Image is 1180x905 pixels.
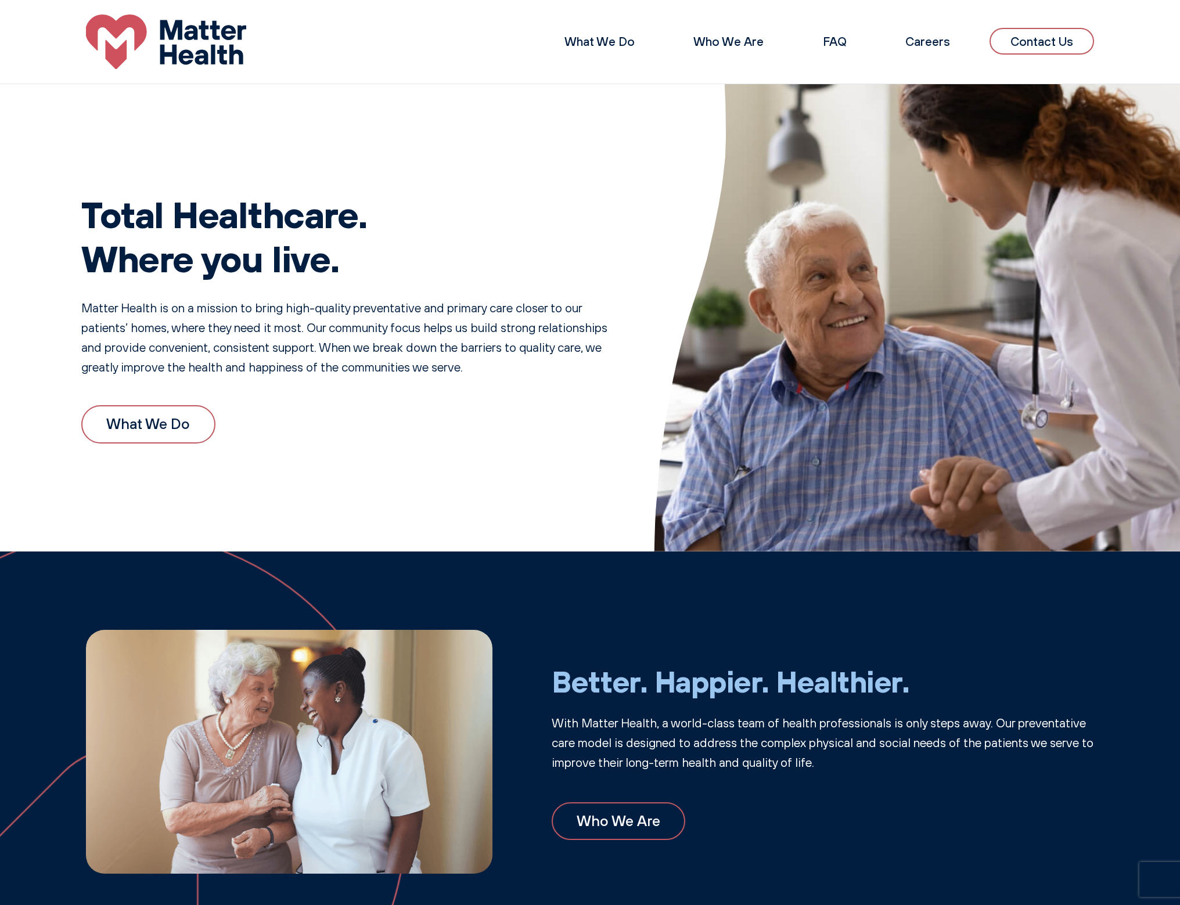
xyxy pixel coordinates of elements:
[552,664,1094,699] h2: Better. Happier. Healthier.
[564,34,635,49] a: What We Do
[81,192,607,280] h1: Total Healthcare. Where you live.
[552,802,686,841] a: Who We Are
[81,298,607,377] p: Matter Health is on a mission to bring high-quality preventative and primary care closer to our p...
[905,34,950,49] a: Careers
[823,34,847,49] a: FAQ
[990,28,1094,55] a: Contact Us
[552,713,1094,773] p: With Matter Health, a world-class team of health professionals is only steps away. Our preventati...
[693,34,764,49] a: Who We Are
[81,405,215,444] a: What We Do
